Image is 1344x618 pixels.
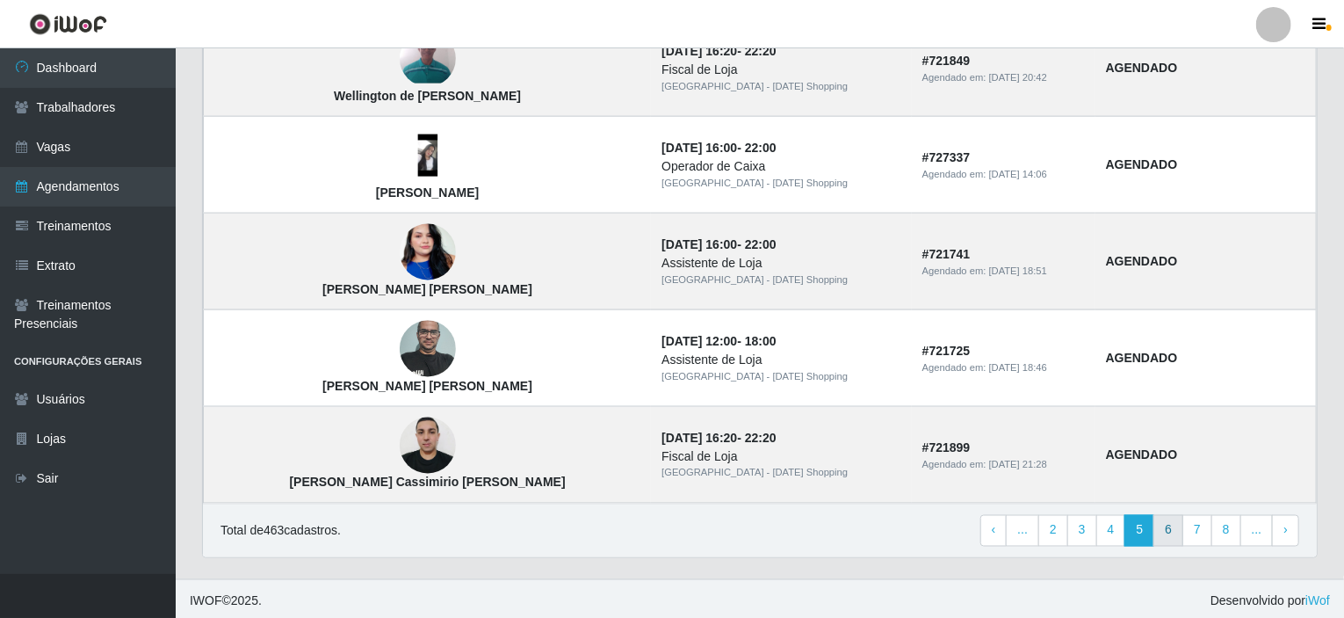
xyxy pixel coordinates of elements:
[661,431,737,445] time: [DATE] 16:20
[922,70,1085,85] div: Agendado em:
[745,44,777,58] time: 22:20
[745,334,777,348] time: 18:00
[661,334,776,348] strong: -
[400,409,456,483] img: Gustavo Cassimirio da Silva
[661,369,901,384] div: [GEOGRAPHIC_DATA] - [DATE] Shopping
[745,141,777,155] time: 22:00
[661,466,901,481] div: [GEOGRAPHIC_DATA] - [DATE] Shopping
[661,176,901,191] div: [GEOGRAPHIC_DATA] - [DATE] Shopping
[922,54,971,68] strong: # 721849
[1067,515,1097,547] a: 3
[745,431,777,445] time: 22:20
[922,360,1085,375] div: Agendado em:
[922,264,1085,279] div: Agendado em:
[376,185,479,200] strong: [PERSON_NAME]
[661,79,901,94] div: [GEOGRAPHIC_DATA] - [DATE] Shopping
[661,431,776,445] strong: -
[1240,515,1274,547] a: ...
[400,312,456,387] img: Fábio batista de Lima
[1106,157,1178,171] strong: AGENDADO
[922,344,971,358] strong: # 721725
[922,150,971,164] strong: # 727337
[400,203,456,303] img: Estefânia da costa Silva
[922,440,971,454] strong: # 721899
[980,515,1008,547] a: Previous
[989,459,1047,469] time: [DATE] 21:28
[322,379,532,393] strong: [PERSON_NAME] [PERSON_NAME]
[992,523,996,537] span: ‹
[661,254,901,273] div: Assistente de Loja
[661,334,737,348] time: [DATE] 12:00
[980,515,1299,547] nav: pagination
[400,135,456,177] img: Ana Carolina
[661,61,901,79] div: Fiscal de Loja
[661,141,737,155] time: [DATE] 16:00
[1211,515,1241,547] a: 8
[1038,515,1068,547] a: 2
[1124,515,1154,547] a: 5
[1182,515,1212,547] a: 7
[922,167,1085,182] div: Agendado em:
[989,265,1047,276] time: [DATE] 18:51
[661,44,737,58] time: [DATE] 16:20
[661,351,901,369] div: Assistente de Loja
[1272,515,1299,547] a: Next
[989,72,1047,83] time: [DATE] 20:42
[989,169,1047,179] time: [DATE] 14:06
[1106,254,1178,268] strong: AGENDADO
[1096,515,1126,547] a: 4
[400,34,456,84] img: Wellington de Jesus Campos
[1210,593,1330,611] span: Desenvolvido por
[1106,447,1178,462] strong: AGENDADO
[322,282,532,296] strong: [PERSON_NAME] [PERSON_NAME]
[989,362,1047,373] time: [DATE] 18:46
[1283,523,1288,537] span: ›
[334,89,521,103] strong: Wellington de [PERSON_NAME]
[289,476,565,490] strong: [PERSON_NAME] Cassimirio [PERSON_NAME]
[661,273,901,287] div: [GEOGRAPHIC_DATA] - [DATE] Shopping
[1305,594,1330,608] a: iWof
[745,237,777,251] time: 22:00
[1153,515,1183,547] a: 6
[1106,351,1178,365] strong: AGENDADO
[220,522,341,541] p: Total de 463 cadastros.
[661,141,776,155] strong: -
[661,447,901,466] div: Fiscal de Loja
[1006,515,1039,547] a: ...
[29,13,107,35] img: CoreUI Logo
[661,237,737,251] time: [DATE] 16:00
[661,44,776,58] strong: -
[922,247,971,261] strong: # 721741
[661,157,901,176] div: Operador de Caixa
[190,594,222,608] span: IWOF
[922,457,1085,472] div: Agendado em:
[661,237,776,251] strong: -
[1106,61,1178,75] strong: AGENDADO
[190,593,262,611] span: © 2025 .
